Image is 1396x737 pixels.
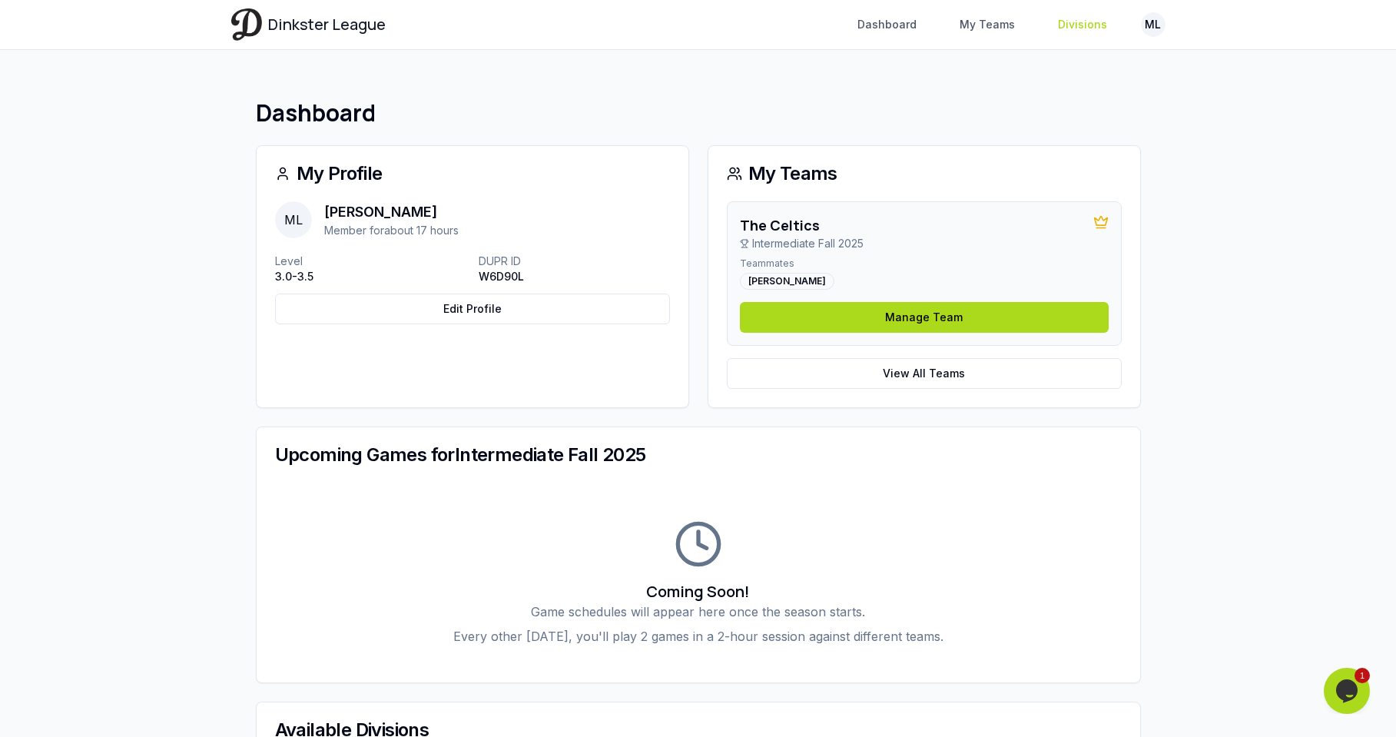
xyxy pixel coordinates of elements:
[275,254,466,269] p: Level
[275,269,466,284] p: 3.0-3.5
[1049,11,1116,38] a: Divisions
[727,164,1122,183] div: My Teams
[324,201,459,223] p: [PERSON_NAME]
[275,294,670,324] a: Edit Profile
[256,99,1141,127] h1: Dashboard
[740,302,1109,333] a: Manage Team
[275,446,1122,464] div: Upcoming Games for Intermediate Fall 2025
[727,358,1122,389] a: View All Teams
[740,273,834,290] div: [PERSON_NAME]
[479,254,670,269] p: DUPR ID
[848,11,926,38] a: Dashboard
[950,11,1024,38] a: My Teams
[231,8,262,40] img: Dinkster
[275,164,670,183] div: My Profile
[268,14,386,35] span: Dinkster League
[275,201,312,238] span: ML
[275,603,1122,621] p: Game schedules will appear here once the season starts.
[740,236,864,251] p: Intermediate Fall 2025
[1141,12,1166,37] button: ML
[740,214,864,236] h3: The Celtics
[324,223,459,238] p: Member for about 17 hours
[275,627,1122,646] p: Every other [DATE], you'll play 2 games in a 2-hour session against different teams.
[1324,668,1373,714] iframe: chat widget
[479,269,670,284] p: W6D90L
[740,257,1109,270] p: Teammates
[275,581,1122,603] h3: Coming Soon!
[231,8,386,40] a: Dinkster League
